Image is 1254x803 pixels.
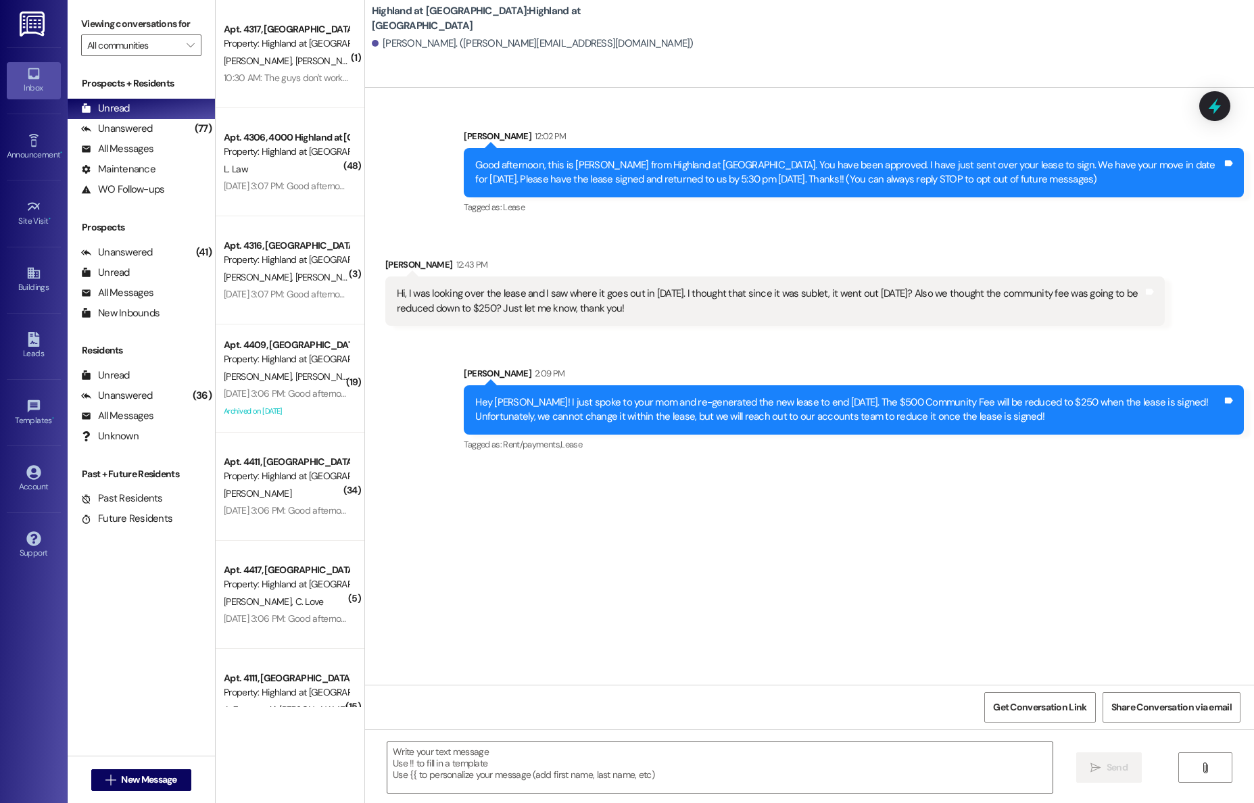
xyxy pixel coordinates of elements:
[189,385,215,406] div: (36)
[81,266,130,280] div: Unread
[372,36,694,51] div: [PERSON_NAME]. ([PERSON_NAME][EMAIL_ADDRESS][DOMAIN_NAME])
[1200,762,1210,773] i: 
[68,467,215,481] div: Past + Future Residents
[1107,760,1128,775] span: Send
[81,245,153,260] div: Unanswered
[224,253,349,267] div: Property: Highland at [GEOGRAPHIC_DATA]
[224,595,295,608] span: [PERSON_NAME]
[224,455,349,469] div: Apt. 4411, [GEOGRAPHIC_DATA] at [GEOGRAPHIC_DATA]
[397,287,1144,316] div: Hi, I was looking over the lease and I saw where it goes out in [DATE]. I thought that since it w...
[224,685,349,700] div: Property: Highland at [GEOGRAPHIC_DATA]
[7,62,61,99] a: Inbox
[224,612,1142,625] div: [DATE] 3:06 PM: Good afternoon! Our office will be closed [DATE][DATE], in observance of [DATE]. ...
[1090,762,1101,773] i: 
[7,195,61,232] a: Site Visit •
[531,129,566,143] div: 12:02 PM
[224,487,291,500] span: [PERSON_NAME]
[81,368,130,383] div: Unread
[81,491,163,506] div: Past Residents
[295,370,362,383] span: [PERSON_NAME]
[464,129,1244,148] div: [PERSON_NAME]
[372,4,642,33] b: Highland at [GEOGRAPHIC_DATA]: Highland at [GEOGRAPHIC_DATA]
[464,197,1244,217] div: Tagged as:
[60,148,62,157] span: •
[224,55,295,67] span: [PERSON_NAME]
[224,72,1102,84] div: 10:30 AM: The guys don't work on the weekends, and they usually leave during the day around 4:30i...
[81,162,155,176] div: Maintenance
[531,366,564,381] div: 2:09 PM
[984,692,1095,723] button: Get Conversation Link
[224,288,1141,300] div: [DATE] 3:07 PM: Good afternoon! Our office will be closed [DATE][DATE], in observance of [DATE]. ...
[224,338,349,352] div: Apt. 4409, [GEOGRAPHIC_DATA] at [GEOGRAPHIC_DATA]
[224,563,349,577] div: Apt. 4417, [GEOGRAPHIC_DATA] at [GEOGRAPHIC_DATA]
[68,343,215,358] div: Residents
[81,182,164,197] div: WO Follow-ups
[81,409,153,423] div: All Messages
[224,577,349,591] div: Property: Highland at [GEOGRAPHIC_DATA]
[222,403,350,420] div: Archived on [DATE]
[295,271,362,283] span: [PERSON_NAME]
[121,773,176,787] span: New Message
[475,158,1222,187] div: Good afternoon, this is [PERSON_NAME] from Highland at [GEOGRAPHIC_DATA]. You have been approved....
[81,122,153,136] div: Unanswered
[224,22,349,36] div: Apt. 4317, [GEOGRAPHIC_DATA] at [GEOGRAPHIC_DATA]
[1111,700,1232,714] span: Share Conversation via email
[81,286,153,300] div: All Messages
[224,145,349,159] div: Property: Highland at [GEOGRAPHIC_DATA]
[7,262,61,298] a: Buildings
[224,130,349,145] div: Apt. 4306, 4000 Highland at [GEOGRAPHIC_DATA]
[224,271,295,283] span: [PERSON_NAME]
[91,769,191,791] button: New Message
[1103,692,1240,723] button: Share Conversation via email
[81,142,153,156] div: All Messages
[81,389,153,403] div: Unanswered
[81,306,160,320] div: New Inbounds
[295,595,323,608] span: C. Love
[81,512,172,526] div: Future Residents
[68,76,215,91] div: Prospects + Residents
[7,395,61,431] a: Templates •
[193,242,215,263] div: (41)
[464,435,1244,454] div: Tagged as:
[503,439,560,450] span: Rent/payments ,
[224,469,349,483] div: Property: Highland at [GEOGRAPHIC_DATA]
[7,461,61,497] a: Account
[7,527,61,564] a: Support
[224,180,1141,192] div: [DATE] 3:07 PM: Good afternoon! Our office will be closed [DATE][DATE], in observance of [DATE]. ...
[68,220,215,235] div: Prospects
[993,700,1086,714] span: Get Conversation Link
[295,55,362,67] span: [PERSON_NAME]
[224,352,349,366] div: Property: Highland at [GEOGRAPHIC_DATA]
[7,328,61,364] a: Leads
[560,439,582,450] span: Lease
[453,258,488,272] div: 12:43 PM
[187,40,194,51] i: 
[81,14,201,34] label: Viewing conversations for
[464,366,1244,385] div: [PERSON_NAME]
[105,775,116,785] i: 
[49,214,51,224] span: •
[503,201,525,213] span: Lease
[475,395,1222,424] div: Hey [PERSON_NAME]! I just spoke to your mom and re-generated the new lease to end [DATE]. The $50...
[1076,752,1142,783] button: Send
[81,101,130,116] div: Unread
[191,118,215,139] div: (77)
[224,704,279,716] span: A. Znamenski
[20,11,47,36] img: ResiDesk Logo
[224,163,248,175] span: L. Law
[224,370,295,383] span: [PERSON_NAME]
[279,704,347,716] span: [PERSON_NAME]
[224,387,1142,399] div: [DATE] 3:06 PM: Good afternoon! Our office will be closed [DATE][DATE], in observance of [DATE]. ...
[224,671,349,685] div: Apt. 4111, [GEOGRAPHIC_DATA] at [GEOGRAPHIC_DATA]
[87,34,180,56] input: All communities
[81,429,139,443] div: Unknown
[52,414,54,423] span: •
[224,36,349,51] div: Property: Highland at [GEOGRAPHIC_DATA]
[224,504,1142,516] div: [DATE] 3:06 PM: Good afternoon! Our office will be closed [DATE][DATE], in observance of [DATE]. ...
[385,258,1165,276] div: [PERSON_NAME]
[224,239,349,253] div: Apt. 4316, [GEOGRAPHIC_DATA] at [GEOGRAPHIC_DATA]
